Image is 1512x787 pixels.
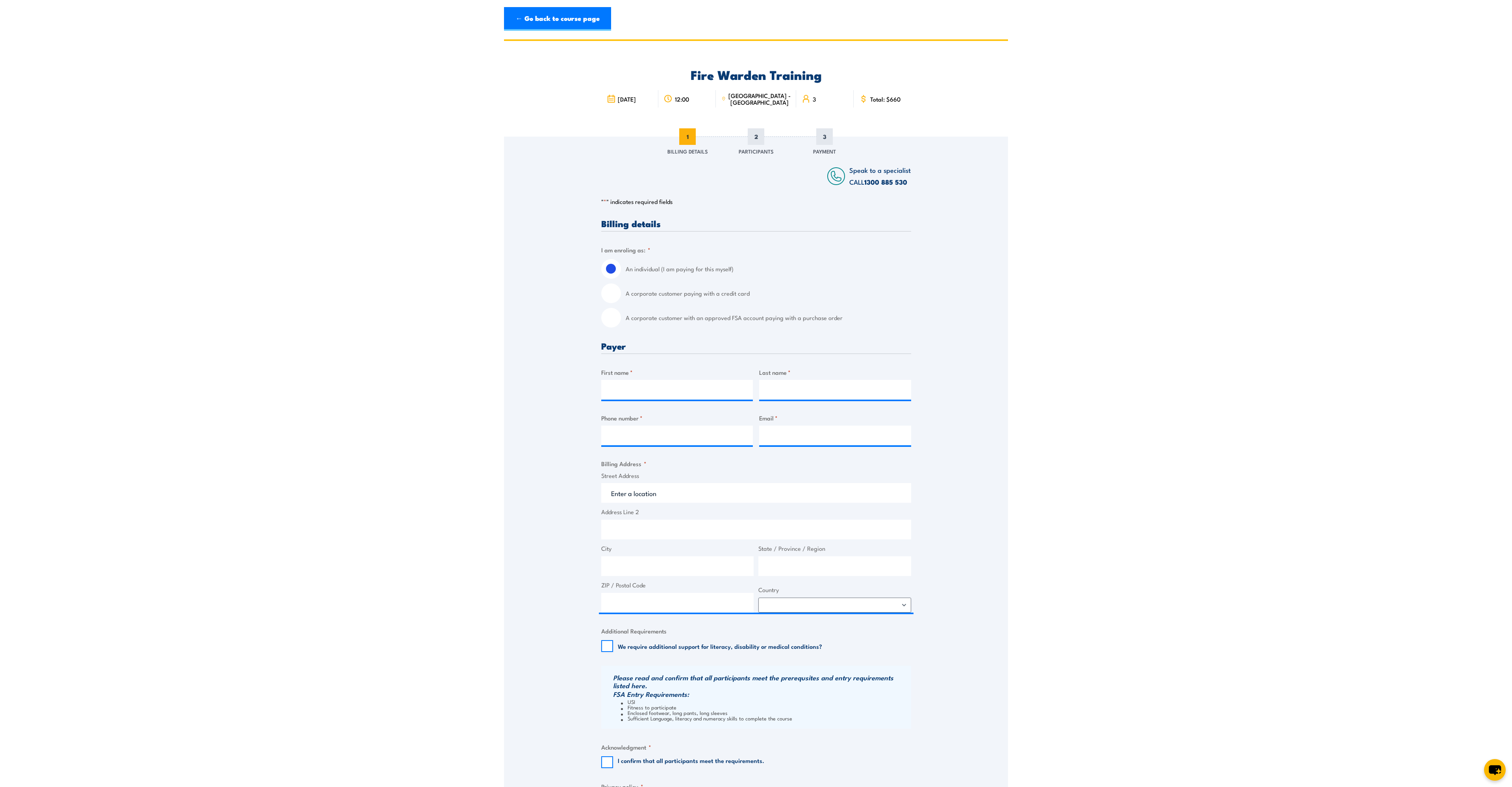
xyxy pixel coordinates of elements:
[758,544,911,553] label: State / Province / Region
[601,483,911,503] input: Enter a location
[626,259,911,279] label: An individual (I am paying for this myself)
[601,544,754,553] label: City
[504,7,611,31] a: ← Go back to course page
[1484,759,1506,781] button: chat-button
[626,283,911,303] label: A corporate customer paying with a credit card
[675,96,689,102] span: 12:00
[601,368,753,377] label: First name
[667,147,708,155] span: Billing Details
[613,674,909,689] h3: Please read and confirm that all participants meet the prerequsites and entry requirements listed...
[618,642,822,650] label: We require additional support for literacy, disability or medical conditions?
[613,690,909,698] h3: FSA Entry Requirements:
[759,368,911,377] label: Last name
[601,471,911,480] label: Street Address
[601,341,911,350] h3: Payer
[601,581,754,590] label: ZIP / Postal Code
[601,69,911,80] h2: Fire Warden Training
[601,507,911,517] label: Address Line 2
[816,128,833,145] span: 3
[759,413,911,422] label: Email
[621,710,909,715] li: Enclosed footwear, long pants, long sleeves
[618,756,764,768] label: I confirm that all participants meet the requirements.
[813,147,836,155] span: Payment
[864,177,907,187] a: 1300 885 530
[621,699,909,704] li: USI
[621,704,909,710] li: Fitness to participate
[870,96,901,102] span: Total: $660
[728,92,791,106] span: [GEOGRAPHIC_DATA] - [GEOGRAPHIC_DATA]
[601,413,753,422] label: Phone number
[621,715,909,721] li: Sufficient Language, literacy and numeracy skills to complete the course
[601,459,647,468] legend: Billing Address
[601,743,651,752] legend: Acknowledgment
[813,96,816,102] span: 3
[739,147,774,155] span: Participants
[758,585,911,594] label: Country
[679,128,696,145] span: 1
[601,219,911,228] h3: Billing details
[748,128,764,145] span: 2
[849,165,911,187] span: Speak to a specialist CALL
[601,245,650,254] legend: I am enroling as:
[601,198,911,206] p: " " indicates required fields
[618,96,636,102] span: [DATE]
[626,308,911,328] label: A corporate customer with an approved FSA account paying with a purchase order
[601,626,667,635] legend: Additional Requirements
